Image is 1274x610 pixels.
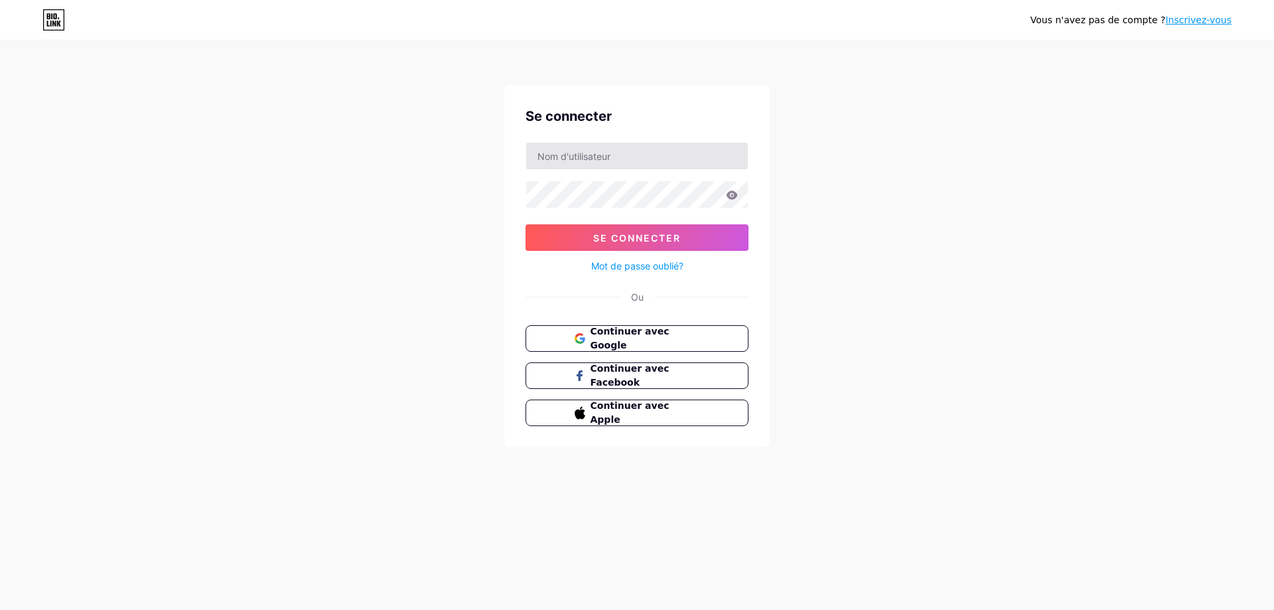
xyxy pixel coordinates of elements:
font: Se connecter [593,232,681,244]
font: Ou [631,291,644,303]
font: Mot de passe oublié? [591,260,683,271]
font: Continuer avec Facebook [591,363,670,388]
font: Continuer avec Google [591,326,670,350]
button: Continuer avec Facebook [526,362,748,389]
a: Mot de passe oublié? [591,259,683,273]
font: Continuer avec Apple [591,400,670,425]
font: Se connecter [526,108,612,124]
button: Continuer avec Google [526,325,748,352]
input: Nom d'utilisateur [526,143,748,169]
button: Se connecter [526,224,748,251]
font: Vous n'avez pas de compte ? [1030,15,1166,25]
button: Continuer avec Apple [526,400,748,426]
a: Inscrivez-vous [1165,15,1232,25]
